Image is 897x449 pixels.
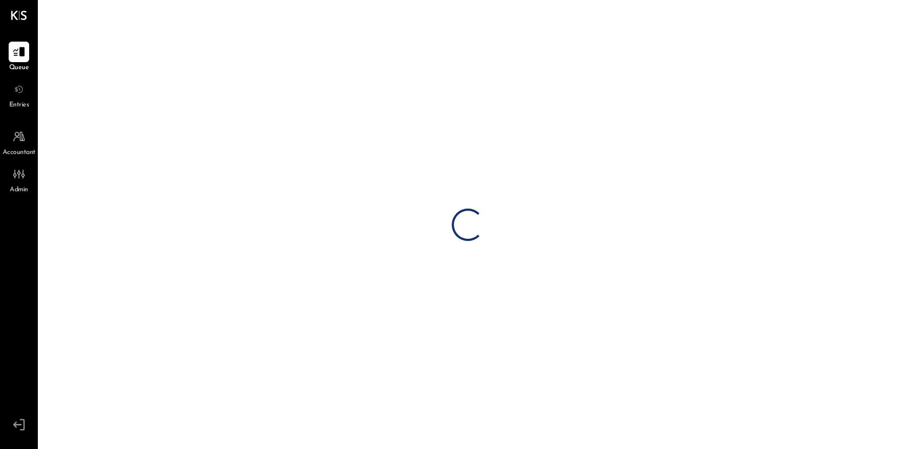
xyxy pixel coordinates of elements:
[1,164,37,195] a: Admin
[1,126,37,158] a: Accountant
[9,63,29,73] span: Queue
[9,100,29,110] span: Entries
[1,79,37,110] a: Entries
[1,42,37,73] a: Queue
[10,185,28,195] span: Admin
[3,148,36,158] span: Accountant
